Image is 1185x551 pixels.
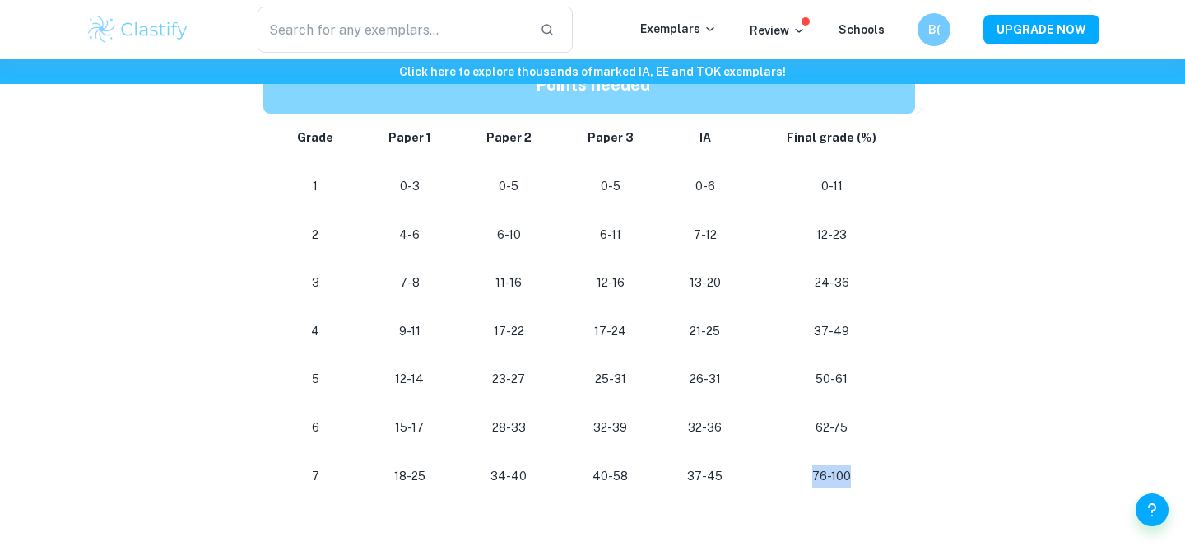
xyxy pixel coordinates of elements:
[675,320,736,343] p: 21-25
[588,131,634,144] strong: Paper 3
[374,368,446,390] p: 12-14
[472,368,546,390] p: 23-27
[573,272,648,294] p: 12-16
[762,175,902,198] p: 0-11
[573,320,648,343] p: 17-24
[918,13,950,46] button: B(
[374,320,446,343] p: 9-11
[573,224,648,246] p: 6-11
[675,175,736,198] p: 0-6
[374,175,446,198] p: 0-3
[374,224,446,246] p: 4-6
[3,63,1182,81] h6: Click here to explore thousands of marked IA, EE and TOK exemplars !
[675,465,736,488] p: 37-45
[283,320,348,343] p: 4
[762,417,902,439] p: 62-75
[536,75,650,95] strong: Points needed
[258,7,527,53] input: Search for any exemplars...
[675,224,736,246] p: 7-12
[86,13,190,46] img: Clastify logo
[472,465,546,488] p: 34-40
[787,131,876,144] strong: Final grade (%)
[374,272,446,294] p: 7-8
[472,272,546,294] p: 11-16
[388,131,431,144] strong: Paper 1
[675,272,736,294] p: 13-20
[374,417,446,439] p: 15-17
[472,417,546,439] p: 28-33
[675,368,736,390] p: 26-31
[699,131,711,144] strong: IA
[283,465,348,488] p: 7
[1136,493,1169,526] button: Help and Feedback
[283,224,348,246] p: 2
[283,272,348,294] p: 3
[925,21,944,39] h6: B(
[472,175,546,198] p: 0-5
[472,224,546,246] p: 6-10
[762,465,902,488] p: 76-100
[750,21,806,40] p: Review
[297,131,333,144] strong: Grade
[573,175,648,198] p: 0-5
[283,368,348,390] p: 5
[283,175,348,198] p: 1
[762,272,902,294] p: 24-36
[640,20,717,38] p: Exemplars
[472,320,546,343] p: 17-22
[762,224,902,246] p: 12-23
[573,465,648,488] p: 40-58
[839,23,885,36] a: Schools
[374,465,446,488] p: 18-25
[573,368,648,390] p: 25-31
[283,417,348,439] p: 6
[675,417,736,439] p: 32-36
[762,368,902,390] p: 50-61
[573,417,648,439] p: 32-39
[762,320,902,343] p: 37-49
[983,15,1099,44] button: UPGRADE NOW
[486,131,532,144] strong: Paper 2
